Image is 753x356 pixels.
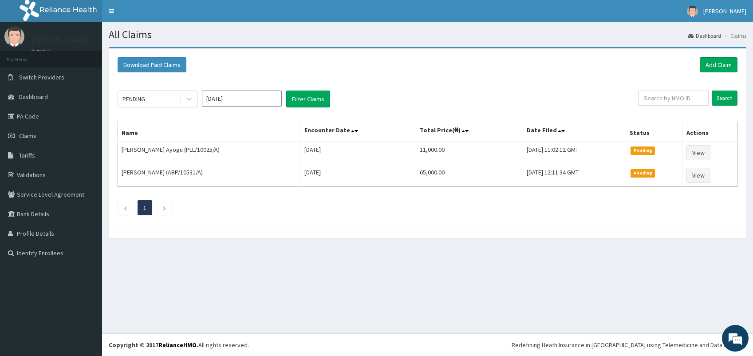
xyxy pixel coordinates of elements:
[118,57,186,72] button: Download Paid Claims
[118,121,301,142] th: Name
[700,57,737,72] a: Add Claim
[19,151,35,159] span: Tariffs
[687,6,698,17] img: User Image
[631,146,655,154] span: Pending
[722,32,746,40] li: Claims
[638,91,709,106] input: Search by HMO ID
[19,132,36,140] span: Claims
[286,91,330,107] button: Filter Claims
[102,333,753,356] footer: All rights reserved.
[712,91,737,106] input: Search
[202,91,282,107] input: Select Month and Year
[31,36,89,44] p: [PERSON_NAME]
[631,169,655,177] span: Pending
[109,29,746,40] h1: All Claims
[523,164,626,187] td: [DATE] 12:11:34 GMT
[301,121,416,142] th: Encounter Date
[682,121,737,142] th: Actions
[301,164,416,187] td: [DATE]
[703,7,746,15] span: [PERSON_NAME]
[143,204,146,212] a: Page 1 is your current page
[118,164,301,187] td: [PERSON_NAME] (ABP/10531/A)
[688,32,721,40] a: Dashboard
[686,168,710,183] a: View
[123,204,127,212] a: Previous page
[122,95,145,103] div: PENDING
[301,141,416,164] td: [DATE]
[416,121,523,142] th: Total Price(₦)
[109,341,198,349] strong: Copyright © 2017 .
[512,340,746,349] div: Redefining Heath Insurance in [GEOGRAPHIC_DATA] using Telemedicine and Data Science!
[4,27,24,47] img: User Image
[118,141,301,164] td: [PERSON_NAME] Ayogu (PLL/10025/A)
[158,341,197,349] a: RelianceHMO
[416,141,523,164] td: 11,000.00
[162,204,166,212] a: Next page
[523,121,626,142] th: Date Filed
[523,141,626,164] td: [DATE] 11:02:12 GMT
[686,145,710,160] a: View
[19,73,64,81] span: Switch Providers
[31,48,52,55] a: Online
[416,164,523,187] td: 65,000.00
[19,93,48,101] span: Dashboard
[626,121,683,142] th: Status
